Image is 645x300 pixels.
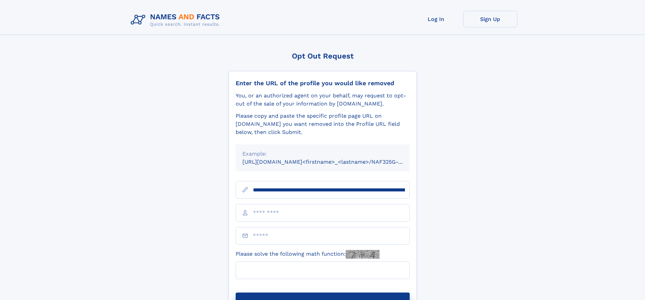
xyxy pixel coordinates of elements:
[236,92,410,108] div: You, or an authorized agent on your behalf, may request to opt-out of the sale of your informatio...
[236,112,410,136] div: Please copy and paste the specific profile page URL on [DOMAIN_NAME] you want removed into the Pr...
[242,150,403,158] div: Example:
[236,79,410,87] div: Enter the URL of the profile you would like removed
[229,52,417,60] div: Opt Out Request
[409,11,463,27] a: Log In
[242,159,423,165] small: [URL][DOMAIN_NAME]<firstname>_<lastname>/NAF325G-xxxxxxxx
[128,11,225,29] img: Logo Names and Facts
[463,11,517,27] a: Sign Up
[236,250,380,259] label: Please solve the following math function:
